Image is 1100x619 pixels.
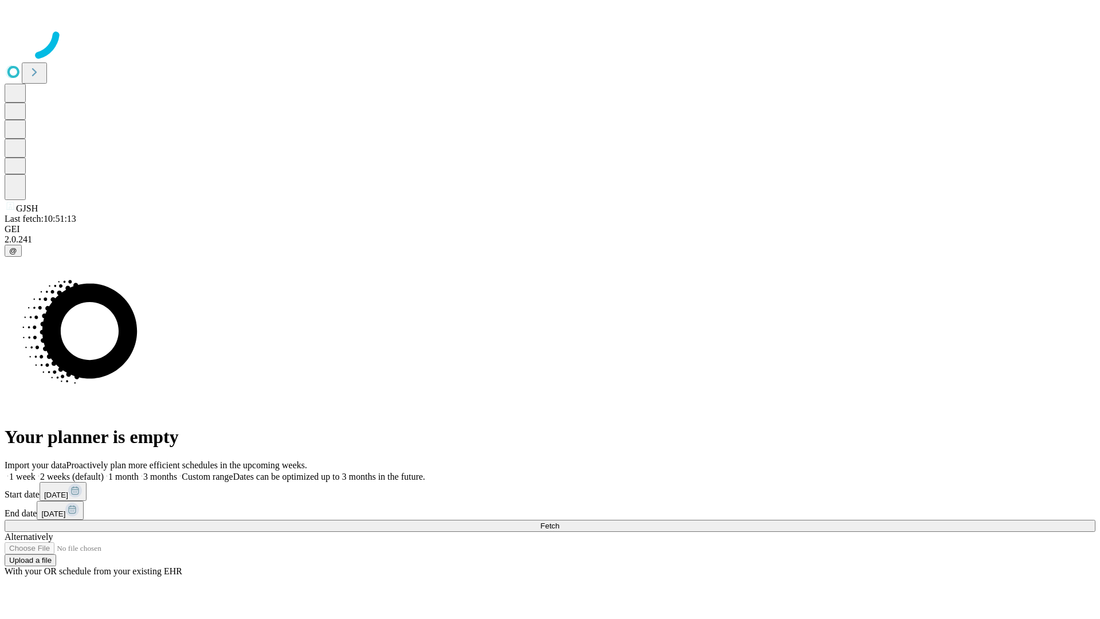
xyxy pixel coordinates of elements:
[40,482,87,501] button: [DATE]
[143,472,177,481] span: 3 months
[5,532,53,542] span: Alternatively
[5,501,1095,520] div: End date
[5,566,182,576] span: With your OR schedule from your existing EHR
[5,234,1095,245] div: 2.0.241
[108,472,139,481] span: 1 month
[9,246,17,255] span: @
[5,214,76,224] span: Last fetch: 10:51:13
[5,520,1095,532] button: Fetch
[16,203,38,213] span: GJSH
[540,522,559,530] span: Fetch
[41,510,65,518] span: [DATE]
[44,491,68,499] span: [DATE]
[233,472,425,481] span: Dates can be optimized up to 3 months in the future.
[37,501,84,520] button: [DATE]
[9,472,36,481] span: 1 week
[66,460,307,470] span: Proactively plan more efficient schedules in the upcoming weeks.
[5,245,22,257] button: @
[5,460,66,470] span: Import your data
[5,554,56,566] button: Upload a file
[5,224,1095,234] div: GEI
[5,426,1095,448] h1: Your planner is empty
[5,482,1095,501] div: Start date
[182,472,233,481] span: Custom range
[40,472,104,481] span: 2 weeks (default)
